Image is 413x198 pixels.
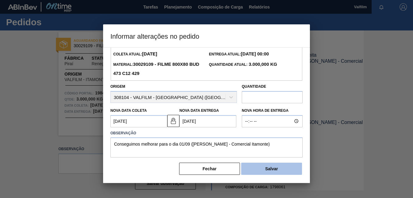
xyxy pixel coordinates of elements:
strong: [DATE] 00:00 [241,51,269,56]
textarea: Conseguimos melhorar para o dia 01/09 ([PERSON_NAME] - Comercial Itamonte) [110,137,303,157]
span: Entrega Atual: [209,52,269,56]
span: Material: [113,62,199,76]
label: Observação [110,129,303,138]
label: Origem [110,84,125,89]
span: Coleta Atual: [113,52,157,56]
label: Nova Data Coleta [110,108,147,113]
input: dd/mm/yyyy [179,115,236,127]
h3: Informar alterações no pedido [103,24,310,48]
strong: 30029109 - FILME 800X80 BUD 473 C12 429 [113,62,199,76]
label: Nova Data Entrega [179,108,219,113]
label: Quantidade [242,84,266,89]
strong: [DATE] [142,51,157,56]
button: unlocked [167,115,179,127]
button: Fechar [179,163,240,175]
button: Salvar [241,163,302,175]
img: unlocked [170,117,177,125]
label: Nova Hora de Entrega [242,106,303,115]
strong: 3.000,000 KG [248,62,277,67]
input: dd/mm/yyyy [110,115,167,127]
span: Quantidade Atual: [209,62,277,67]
